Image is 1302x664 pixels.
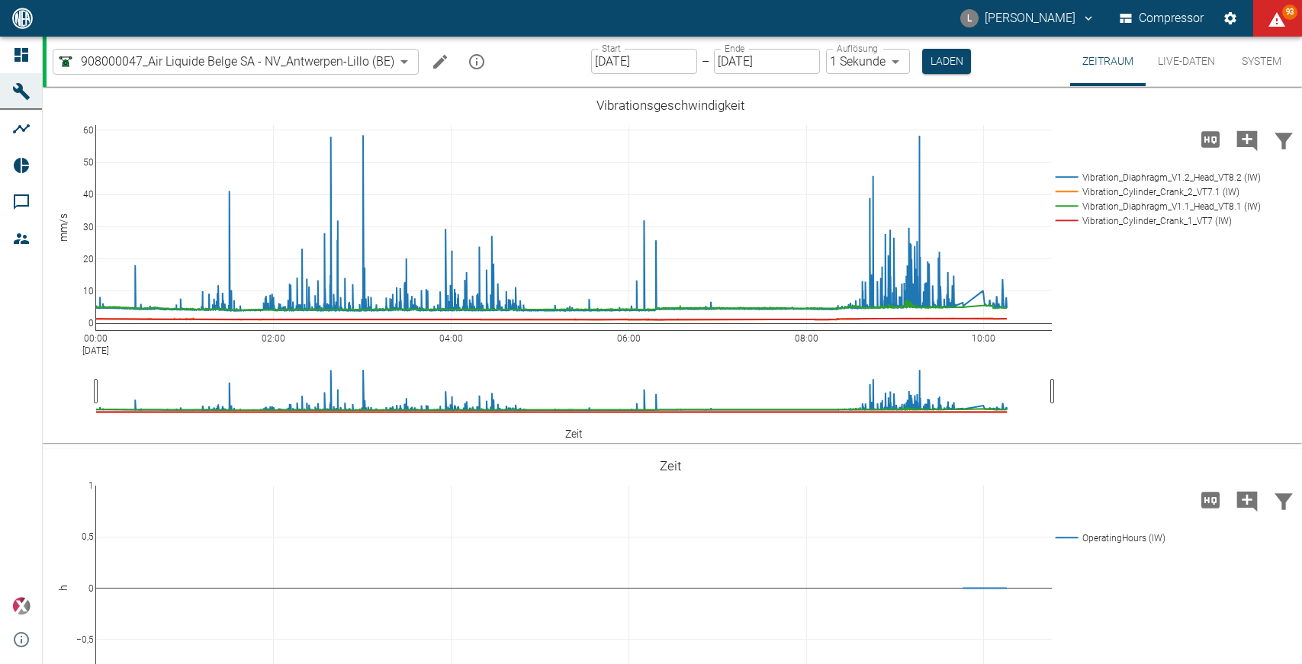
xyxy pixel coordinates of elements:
[1217,5,1244,32] button: Einstellungen
[11,8,34,28] img: logo
[702,53,709,70] p: –
[602,42,621,55] label: Start
[591,49,697,74] input: DD.MM.YYYY
[837,42,878,55] label: Auflösung
[1070,37,1146,86] button: Zeitraum
[425,47,455,77] button: Machine bearbeiten
[1229,120,1265,159] button: Kommentar hinzufügen
[960,9,979,27] div: L
[714,49,820,74] input: DD.MM.YYYY
[1117,5,1207,32] button: Compressor
[12,597,31,615] img: Xplore Logo
[81,53,394,70] span: 908000047_Air Liquide Belge SA - NV_Antwerpen-Lillo (BE)
[461,47,492,77] button: mission info
[1229,480,1265,520] button: Kommentar hinzufügen
[1192,131,1229,146] span: Hohe Auflösung
[922,49,971,74] button: Laden
[826,49,910,74] div: 1 Sekunde
[958,5,1098,32] button: luca.corigliano@neuman-esser.com
[1227,37,1296,86] button: System
[1265,480,1302,520] button: Daten filtern
[56,53,394,71] a: 908000047_Air Liquide Belge SA - NV_Antwerpen-Lillo (BE)
[1192,492,1229,506] span: Hohe Auflösung
[1146,37,1227,86] button: Live-Daten
[725,42,744,55] label: Ende
[1265,120,1302,159] button: Daten filtern
[1282,5,1297,20] span: 93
